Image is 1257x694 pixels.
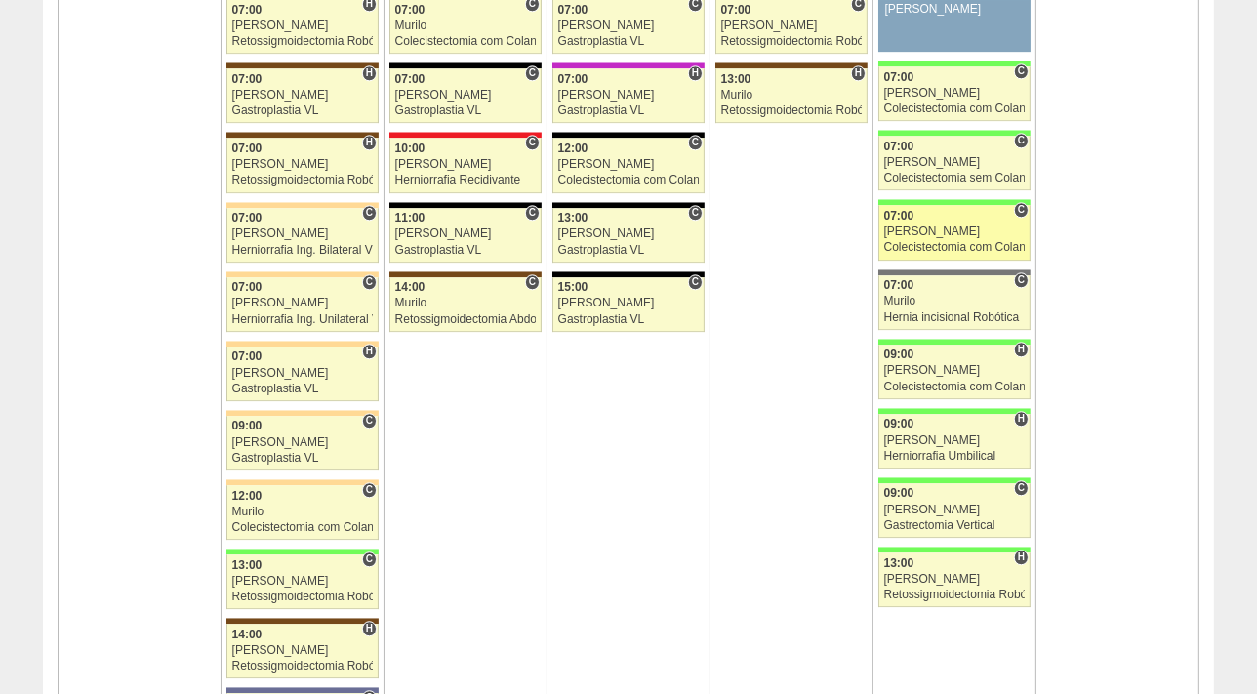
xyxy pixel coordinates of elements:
[395,89,537,102] div: [PERSON_NAME]
[878,408,1031,414] div: Key: Brasil
[232,35,374,48] div: Retossigmoidectomia Robótica
[362,621,377,636] span: Hospital
[558,72,588,86] span: 07:00
[878,205,1031,260] a: C 07:00 [PERSON_NAME] Colecistectomia com Colangiografia VL
[878,414,1031,469] a: H 09:00 [PERSON_NAME] Herniorrafia Umbilical
[232,72,263,86] span: 07:00
[884,556,914,570] span: 13:00
[851,65,866,81] span: Hospital
[525,65,540,81] span: Consultório
[885,3,1025,16] div: [PERSON_NAME]
[226,62,379,68] div: Key: Santa Joana
[558,89,700,102] div: [PERSON_NAME]
[878,547,1031,552] div: Key: Brasil
[525,135,540,150] span: Consultório
[1014,133,1029,148] span: Consultório
[884,573,1026,586] div: [PERSON_NAME]
[884,102,1026,115] div: Colecistectomia com Colangiografia VL
[226,410,379,416] div: Key: Bartira
[232,558,263,572] span: 13:00
[226,347,379,401] a: H 07:00 [PERSON_NAME] Gastroplastia VL
[395,72,426,86] span: 07:00
[884,209,914,223] span: 07:00
[395,174,537,186] div: Herniorrafia Recidivante
[1014,342,1029,357] span: Hospital
[232,521,374,534] div: Colecistectomia com Colangiografia VL
[226,485,379,540] a: C 12:00 Murilo Colecistectomia com Colangiografia VL
[232,367,374,380] div: [PERSON_NAME]
[884,87,1026,100] div: [PERSON_NAME]
[1014,550,1029,565] span: Hospital
[552,68,705,123] a: H 07:00 [PERSON_NAME] Gastroplastia VL
[1014,272,1029,288] span: Consultório
[884,295,1026,307] div: Murilo
[232,349,263,363] span: 07:00
[232,158,374,171] div: [PERSON_NAME]
[721,89,863,102] div: Murilo
[389,202,542,208] div: Key: Blanc
[395,3,426,17] span: 07:00
[362,482,377,498] span: Consultório
[558,313,700,326] div: Gastroplastia VL
[558,227,700,240] div: [PERSON_NAME]
[232,3,263,17] span: 07:00
[884,172,1026,184] div: Colecistectomia sem Colangiografia VL
[226,208,379,263] a: C 07:00 [PERSON_NAME] Herniorrafia Ing. Bilateral VL
[721,20,863,32] div: [PERSON_NAME]
[389,138,542,192] a: C 10:00 [PERSON_NAME] Herniorrafia Recidivante
[558,20,700,32] div: [PERSON_NAME]
[721,72,751,86] span: 13:00
[232,436,374,449] div: [PERSON_NAME]
[878,339,1031,345] div: Key: Brasil
[232,297,374,309] div: [PERSON_NAME]
[226,554,379,609] a: C 13:00 [PERSON_NAME] Retossigmoidectomia Robótica
[389,132,542,138] div: Key: Assunção
[878,552,1031,607] a: H 13:00 [PERSON_NAME] Retossigmoidectomia Robótica
[362,135,377,150] span: Hospital
[552,62,705,68] div: Key: Maria Braido
[884,417,914,430] span: 09:00
[558,142,588,155] span: 12:00
[226,202,379,208] div: Key: Bartira
[232,591,374,603] div: Retossigmoidectomia Robótica
[721,35,863,48] div: Retossigmoidectomia Robótica
[232,489,263,503] span: 12:00
[688,65,703,81] span: Hospital
[884,519,1026,532] div: Gastrectomia Vertical
[558,280,588,294] span: 15:00
[395,244,537,257] div: Gastroplastia VL
[226,416,379,470] a: C 09:00 [PERSON_NAME] Gastroplastia VL
[884,434,1026,447] div: [PERSON_NAME]
[389,62,542,68] div: Key: Blanc
[232,628,263,641] span: 14:00
[878,477,1031,483] div: Key: Brasil
[232,244,374,257] div: Herniorrafia Ing. Bilateral VL
[878,269,1031,275] div: Key: Santa Catarina
[226,271,379,277] div: Key: Bartira
[884,450,1026,463] div: Herniorrafia Umbilical
[362,65,377,81] span: Hospital
[362,413,377,429] span: Consultório
[226,277,379,332] a: C 07:00 [PERSON_NAME] Herniorrafia Ing. Unilateral VL
[232,227,374,240] div: [PERSON_NAME]
[558,211,588,225] span: 13:00
[232,20,374,32] div: [PERSON_NAME]
[878,275,1031,330] a: C 07:00 Murilo Hernia incisional Robótica
[878,61,1031,66] div: Key: Brasil
[884,225,1026,238] div: [PERSON_NAME]
[688,135,703,150] span: Consultório
[878,199,1031,205] div: Key: Brasil
[884,381,1026,393] div: Colecistectomia com Colangiografia VL
[395,35,537,48] div: Colecistectomia com Colangiografia VL
[884,70,914,84] span: 07:00
[558,3,588,17] span: 07:00
[878,66,1031,121] a: C 07:00 [PERSON_NAME] Colecistectomia com Colangiografia VL
[389,271,542,277] div: Key: Santa Joana
[232,383,374,395] div: Gastroplastia VL
[884,364,1026,377] div: [PERSON_NAME]
[389,208,542,263] a: C 11:00 [PERSON_NAME] Gastroplastia VL
[721,104,863,117] div: Retossigmoidectomia Robótica
[232,89,374,102] div: [PERSON_NAME]
[884,589,1026,601] div: Retossigmoidectomia Robótica
[232,104,374,117] div: Gastroplastia VL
